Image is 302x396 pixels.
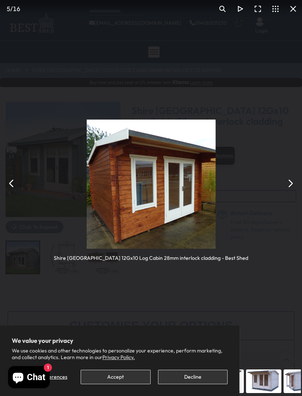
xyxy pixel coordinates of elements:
button: Accept [81,370,150,384]
p: We use cookies and other technologies to personalize your experience, perform marketing, and coll... [12,347,228,361]
a: Privacy Policy. [102,354,135,361]
button: Previous [3,175,21,192]
button: Decline [158,370,228,384]
h2: We value your privacy [12,337,228,344]
span: 5 [7,5,10,13]
button: Next [281,175,299,192]
inbox-online-store-chat: Shopify online store chat [6,366,52,390]
span: 16 [13,5,20,13]
div: Shire [GEOGRAPHIC_DATA] 12Gx10 Log Cabin 28mm interlock cladding - Best Shed [54,249,248,262]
